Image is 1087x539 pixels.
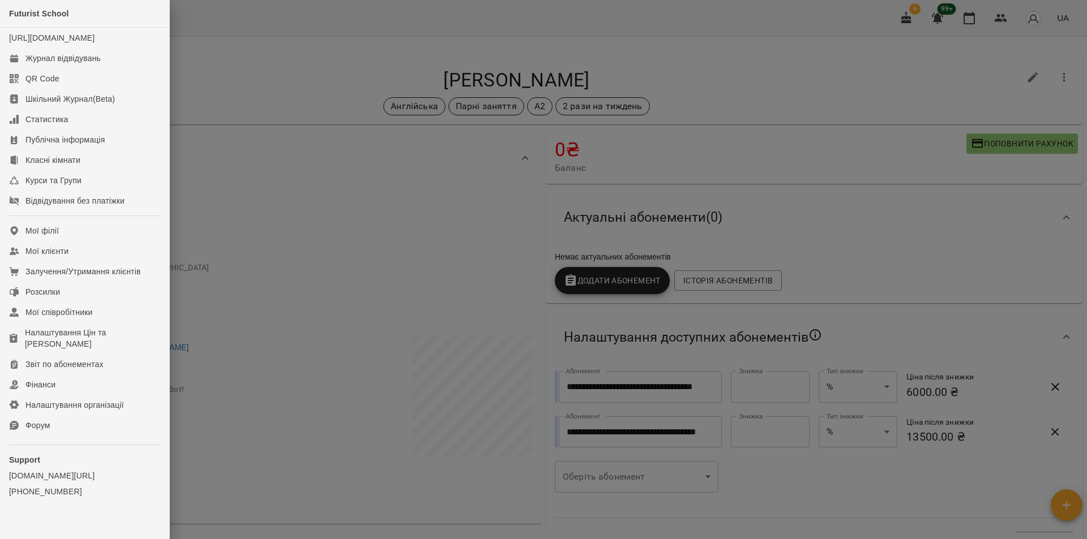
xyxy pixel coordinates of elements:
[25,195,125,206] div: Відвідування без платіжки
[25,359,104,370] div: Звіт по абонементах
[25,245,69,257] div: Мої клієнти
[25,134,105,145] div: Публічна інформація
[9,33,95,42] a: [URL][DOMAIN_NAME]
[25,327,160,350] div: Налаштування Цін та [PERSON_NAME]
[25,53,101,64] div: Журнал відвідувань
[25,93,115,105] div: Шкільний Журнал(Beta)
[25,399,124,411] div: Налаштування організації
[25,114,69,125] div: Статистика
[25,225,59,236] div: Мої філії
[25,175,82,186] div: Курси та Групи
[9,470,160,481] a: [DOMAIN_NAME][URL]
[25,307,93,318] div: Мої співробітники
[25,154,80,166] div: Класні кімнати
[25,73,59,84] div: QR Code
[9,9,69,18] span: Futurist School
[25,379,55,390] div: Фінанси
[9,454,160,465] p: Support
[25,286,60,297] div: Розсилки
[9,486,160,497] a: [PHONE_NUMBER]
[25,266,141,277] div: Залучення/Утримання клієнтів
[25,420,50,431] div: Форум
